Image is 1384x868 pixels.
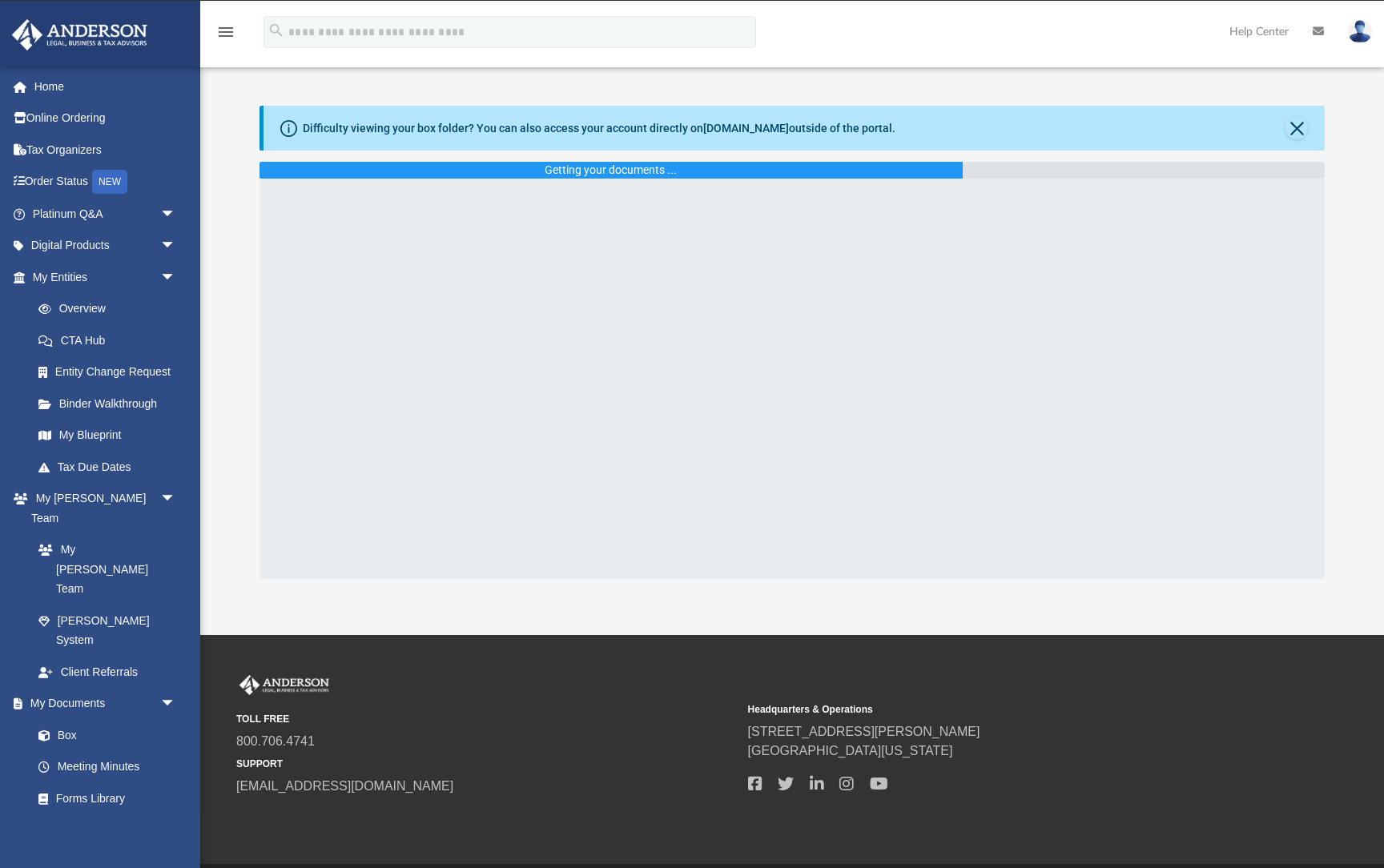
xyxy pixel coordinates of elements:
[236,675,332,696] img: Anderson Advisors Platinum Portal
[303,120,895,137] div: Difficulty viewing your box folder? You can also access your account directly on outside of the p...
[22,534,184,605] a: My [PERSON_NAME] Team
[160,230,192,263] span: arrow_drop_down
[216,22,235,42] i: menu
[160,688,192,721] span: arrow_drop_down
[160,483,192,516] span: arrow_drop_down
[748,702,1249,717] small: Headquarters & Operations
[22,605,192,656] a: [PERSON_NAME] System
[268,22,285,39] i: search
[22,782,184,814] a: Forms Library
[748,725,980,738] a: [STREET_ADDRESS][PERSON_NAME]
[22,451,200,483] a: Tax Due Dates
[22,814,192,846] a: Notarize
[22,751,192,783] a: Meeting Minutes
[11,688,192,720] a: My Documentsarrow_drop_down
[92,170,127,194] div: NEW
[236,757,737,771] small: SUPPORT
[22,324,200,356] a: CTA Hub
[703,122,789,135] a: [DOMAIN_NAME]
[11,134,200,166] a: Tax Organizers
[748,744,953,757] a: [GEOGRAPHIC_DATA][US_STATE]
[22,656,192,688] a: Client Referrals
[236,779,453,793] a: [EMAIL_ADDRESS][DOMAIN_NAME]
[160,198,192,231] span: arrow_drop_down
[22,293,200,325] a: Overview
[22,388,200,420] a: Binder Walkthrough
[11,70,200,102] a: Home
[545,162,677,179] div: Getting your documents ...
[22,356,200,388] a: Entity Change Request
[1348,20,1372,43] img: User Pic
[236,712,737,726] small: TOLL FREE
[11,261,200,293] a: My Entitiesarrow_drop_down
[22,719,184,751] a: Box
[11,102,200,135] a: Online Ordering
[1285,117,1308,139] button: Close
[7,19,152,50] img: Anderson Advisors Platinum Portal
[216,30,235,42] a: menu
[11,166,200,199] a: Order StatusNEW
[22,420,192,452] a: My Blueprint
[236,734,315,748] a: 800.706.4741
[11,198,200,230] a: Platinum Q&Aarrow_drop_down
[160,261,192,294] span: arrow_drop_down
[11,483,192,534] a: My [PERSON_NAME] Teamarrow_drop_down
[11,230,200,262] a: Digital Productsarrow_drop_down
